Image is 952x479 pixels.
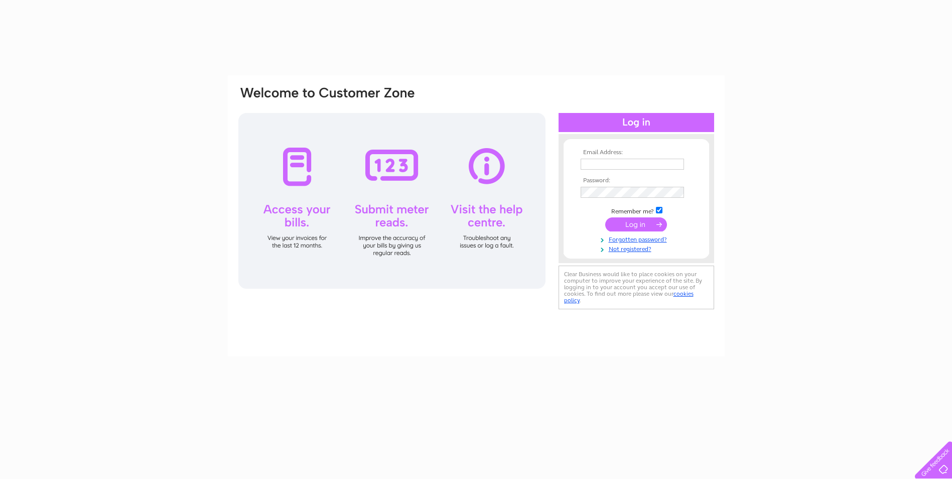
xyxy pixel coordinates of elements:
[605,217,667,231] input: Submit
[581,244,695,253] a: Not registered?
[578,149,695,156] th: Email Address:
[581,234,695,244] a: Forgotten password?
[559,266,714,309] div: Clear Business would like to place cookies on your computer to improve your experience of the sit...
[578,205,695,215] td: Remember me?
[564,290,694,304] a: cookies policy
[578,177,695,184] th: Password:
